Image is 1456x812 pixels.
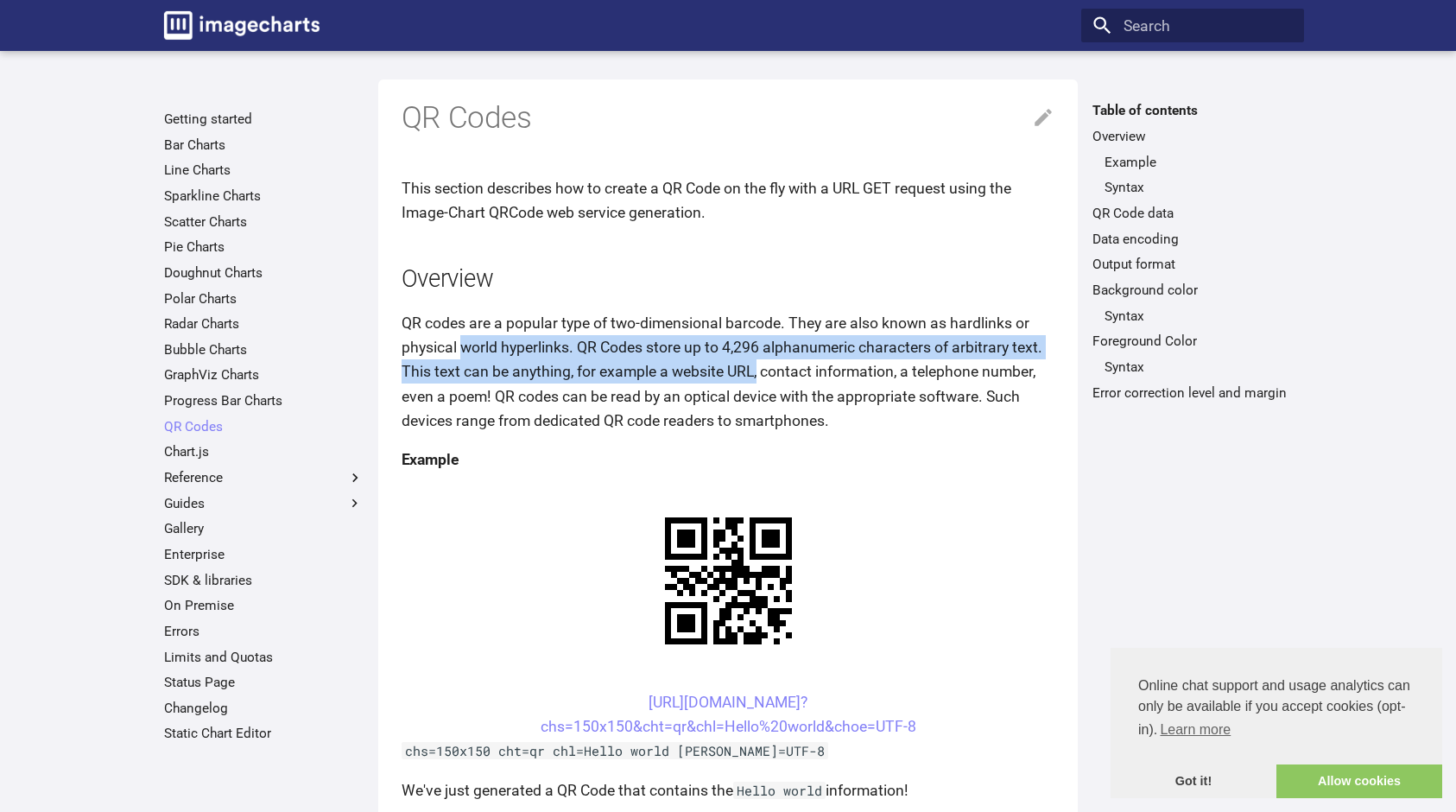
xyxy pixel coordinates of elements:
[164,572,364,589] a: SDK & libraries
[164,366,364,384] a: GraphViz Charts
[1092,282,1292,299] a: Background color
[164,315,364,333] a: Radar Charts
[1081,9,1303,43] input: Search
[541,694,916,735] a: [URL][DOMAIN_NAME]?chs=150x150&cht=qr&chl=Hello%20world&choe=UTF-8
[1092,154,1292,197] nav: Overview
[164,290,364,308] a: Polar Charts
[164,649,364,666] a: Limits and Quotas
[164,725,364,742] a: Static Chart Editor
[1092,231,1292,248] a: Data encoding
[1157,717,1233,743] a: learn more about cookies
[402,311,1055,433] p: QR codes are a popular type of two-dimensional barcode. They are also known as hardlinks or physi...
[164,111,364,128] a: Getting started
[156,3,327,47] a: Image-Charts documentation
[1092,128,1292,145] a: Overview
[1111,648,1442,798] div: cookieconsent
[1105,179,1293,196] a: Syntax
[1105,154,1293,171] a: Example
[164,341,364,358] a: Bubble Charts
[635,487,822,675] img: chart
[164,187,364,205] a: Sparkline Charts
[1111,764,1276,799] a: dismiss cookie message
[1138,676,1415,743] span: Online chat support and usage analytics can only be available if you accept cookies (opt-in).
[164,520,364,537] a: Gallery
[164,597,364,614] a: On Premise
[164,674,364,691] a: Status Page
[164,213,364,231] a: Scatter Charts
[164,238,364,256] a: Pie Charts
[402,778,1055,802] p: We've just generated a QR Code that contains the information!
[164,11,320,40] img: logo
[164,700,364,717] a: Changelog
[1276,764,1442,799] a: allow cookies
[1092,205,1292,222] a: QR Code data
[164,136,364,154] a: Bar Charts
[402,447,1055,472] h4: Example
[402,176,1055,225] p: This section describes how to create a QR Code on the fly with a URL GET request using the Image-...
[1092,384,1292,402] a: Error correction level and margin
[164,162,364,179] a: Line Charts
[164,264,364,282] a: Doughnut Charts
[164,495,364,512] label: Guides
[1081,102,1303,401] nav: Table of contents
[164,418,364,435] a: QR Codes
[1092,256,1292,273] a: Output format
[402,263,1055,296] h2: Overview
[1092,308,1292,325] nav: Background color
[733,782,826,799] code: Hello world
[164,546,364,563] a: Enterprise
[164,392,364,409] a: Progress Bar Charts
[164,443,364,460] a: Chart.js
[1092,333,1292,350] a: Foreground Color
[402,742,829,759] code: chs=150x150 cht=qr chl=Hello world [PERSON_NAME]=UTF-8
[164,469,364,486] label: Reference
[1092,358,1292,376] nav: Foreground Color
[1105,308,1293,325] a: Syntax
[1105,358,1293,376] a: Syntax
[164,623,364,640] a: Errors
[1081,102,1303,119] label: Table of contents
[402,98,1055,138] h1: QR Codes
